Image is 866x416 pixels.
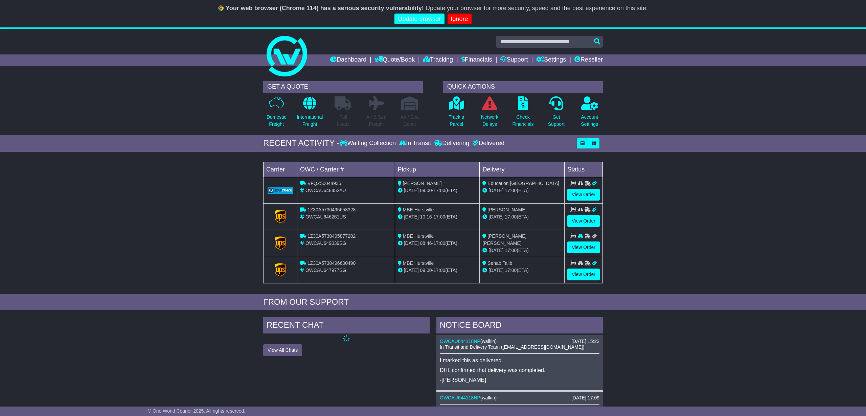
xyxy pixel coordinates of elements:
a: Support [500,54,528,66]
span: [DATE] [404,268,419,273]
p: Air & Sea Freight [366,114,386,128]
a: Tracking [423,54,453,66]
span: 17:00 [433,268,445,273]
span: 1Z30A5730495877202 [307,233,356,239]
p: DHL confirmed that delivery was completed. [440,367,599,373]
div: GET A QUOTE [263,81,423,93]
span: VFQZ50044935 [307,181,341,186]
div: - (ETA) [398,187,477,194]
div: RECENT ACTIVITY - [263,138,340,148]
p: Track a Parcel [449,114,464,128]
a: Dashboard [330,54,366,66]
a: Settings [536,54,566,66]
span: MBE Hurstville [403,207,434,212]
span: 17:00 [505,248,517,253]
span: walkin [482,339,495,344]
span: [DATE] [488,188,503,193]
span: OWCAU649039SG [305,240,346,246]
span: [DATE] [404,240,419,246]
span: 17:00 [433,214,445,219]
a: Reseller [574,54,603,66]
img: GetCarrierServiceLogo [275,210,286,223]
div: [DATE] 17:09 [571,395,599,401]
p: Check Financials [512,114,534,128]
span: [DATE] [488,214,503,219]
p: -[PERSON_NAME] [440,377,599,383]
div: (ETA) [482,213,562,221]
img: GetCarrierServiceLogo [275,236,286,250]
span: [PERSON_NAME] [487,207,526,212]
a: GetSupport [548,96,565,132]
a: Quote/Book [375,54,415,66]
a: AccountSettings [581,96,599,132]
span: 17:00 [433,188,445,193]
span: 10:16 [420,214,432,219]
span: 17:00 [433,240,445,246]
div: (ETA) [482,187,562,194]
div: QUICK ACTIONS [443,81,603,93]
p: Full Loads [335,114,351,128]
div: - (ETA) [398,213,477,221]
span: [DATE] [404,214,419,219]
span: [PERSON_NAME] [403,181,442,186]
td: Status [565,162,603,177]
span: OWCAU647977SG [305,268,346,273]
span: Education [GEOGRAPHIC_DATA] [487,181,559,186]
td: Delivery [480,162,565,177]
a: View Order [567,215,600,227]
div: In Transit [397,140,433,147]
span: [DATE] [404,188,419,193]
a: DomesticFreight [266,96,287,132]
p: Domestic Freight [267,114,286,128]
img: GetCarrierServiceLogo [275,263,286,277]
span: 17:00 [505,214,517,219]
div: NOTICE BOARD [436,317,603,335]
span: Update your browser for more security, speed and the best experience on this site. [426,5,648,11]
p: I marked this as delivered. [440,357,599,364]
a: OWCAU644118NP [440,395,480,400]
span: walkin [482,395,495,400]
span: 17:00 [505,268,517,273]
div: (ETA) [482,267,562,274]
button: View All Chats [263,344,302,356]
td: OWC / Carrier # [297,162,395,177]
a: InternationalFreight [296,96,323,132]
span: 09:00 [420,268,432,273]
a: OWCAU644118NP [440,339,480,344]
span: © One World Courier 2025. All rights reserved. [148,408,246,414]
span: 1Z30A5730496600490 [307,260,356,266]
span: OWCAU648452AU [305,188,346,193]
span: [PERSON_NAME] [PERSON_NAME] [482,233,526,246]
div: Waiting Collection [340,140,397,147]
div: ( ) [440,395,599,401]
a: Ignore [448,14,472,25]
a: View Order [567,189,600,201]
span: 17:00 [505,188,517,193]
span: 08:46 [420,240,432,246]
span: MBE Hurstville [403,233,434,239]
a: CheckFinancials [512,96,534,132]
span: OWCAU646261US [305,214,346,219]
div: (ETA) [482,247,562,254]
p: Air / Sea Depot [401,114,419,128]
div: Delivered [471,140,504,147]
a: Update browser [394,14,444,25]
span: In Transit and Delivery Team ([EMAIL_ADDRESS][DOMAIN_NAME]) [440,344,585,350]
div: RECENT CHAT [263,317,430,335]
span: 1Z30A5730495653328 [307,207,356,212]
td: Carrier [264,162,297,177]
p: International Freight [297,114,323,128]
p: Network Delays [481,114,498,128]
a: View Order [567,241,600,253]
div: ( ) [440,339,599,344]
div: Delivering [433,140,471,147]
div: - (ETA) [398,240,477,247]
p: Get Support [548,114,565,128]
div: - (ETA) [398,267,477,274]
p: Account Settings [581,114,598,128]
a: Financials [461,54,492,66]
span: MBE Hurstville [403,260,434,266]
td: Pickup [395,162,480,177]
span: 09:00 [420,188,432,193]
a: NetworkDelays [481,96,499,132]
